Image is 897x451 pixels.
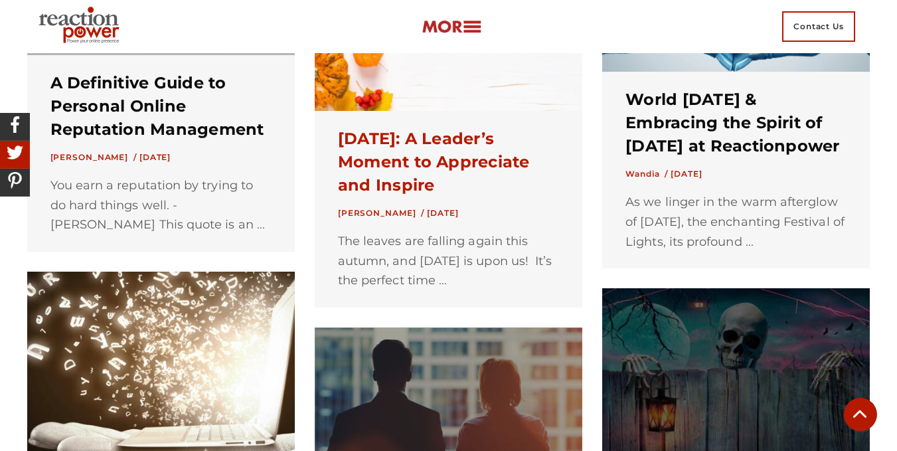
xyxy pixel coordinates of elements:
[50,152,137,162] a: [PERSON_NAME] /
[139,152,171,162] time: [DATE]
[671,169,702,179] time: [DATE]
[625,193,847,252] div: As we linger in the warm afterglow of [DATE], the enchanting Festival of Lights, its profound ...
[625,90,840,155] a: World [DATE] & Embracing the Spirit of [DATE] at Reactionpower
[427,208,458,218] time: [DATE]
[50,73,264,139] a: A Definitive Guide to Personal Online Reputation Management
[3,169,27,192] img: Share On Pinterest
[338,129,530,195] a: [DATE]: A Leader’s Moment to Appreciate and Inspire
[3,113,27,136] img: Share On Facebook
[625,169,668,179] a: Wandia /
[33,3,129,50] img: Executive Branding | Personal Branding Agency
[338,232,559,291] div: The leaves are falling again this autumn, and [DATE] is upon us! It’s the perfect time ...
[338,208,424,218] a: [PERSON_NAME] /
[50,176,272,235] div: You earn a reputation by trying to do hard things well. - [PERSON_NAME] This quote is an ...
[422,19,481,35] img: more-btn.png
[3,141,27,164] img: Share On Twitter
[782,11,855,42] span: Contact Us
